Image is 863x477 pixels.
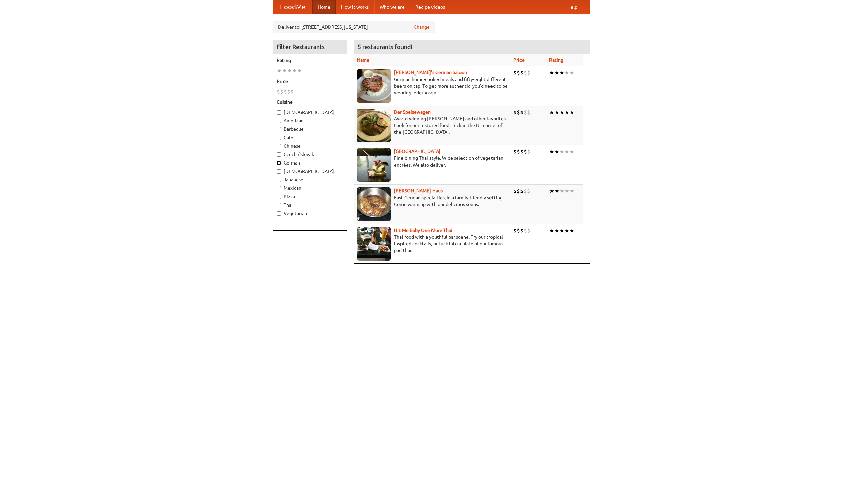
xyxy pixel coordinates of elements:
label: [DEMOGRAPHIC_DATA] [277,109,344,116]
h5: Rating [277,57,344,64]
img: speisewagen.jpg [357,109,391,142]
li: $ [520,148,524,155]
li: $ [513,69,517,77]
label: Barbecue [277,126,344,132]
li: ★ [554,109,559,116]
li: ★ [569,148,574,155]
input: Cafe [277,136,281,140]
li: ★ [549,187,554,195]
label: Pizza [277,193,344,200]
input: Vegetarian [277,211,281,216]
li: $ [527,227,530,234]
li: ★ [292,67,297,74]
li: $ [277,88,280,95]
label: Vegetarian [277,210,344,217]
img: kohlhaus.jpg [357,187,391,221]
input: German [277,161,281,165]
li: ★ [564,109,569,116]
li: ★ [559,109,564,116]
img: satay.jpg [357,148,391,182]
img: esthers.jpg [357,69,391,103]
input: [DEMOGRAPHIC_DATA] [277,169,281,174]
li: $ [513,227,517,234]
li: ★ [559,227,564,234]
li: ★ [564,227,569,234]
h5: Price [277,78,344,85]
li: ★ [554,69,559,77]
input: [DEMOGRAPHIC_DATA] [277,110,281,115]
img: babythai.jpg [357,227,391,261]
li: $ [517,148,520,155]
input: Mexican [277,186,281,190]
a: [GEOGRAPHIC_DATA] [394,149,440,154]
li: $ [520,187,524,195]
li: $ [527,187,530,195]
li: ★ [569,187,574,195]
li: $ [513,109,517,116]
ng-pluralize: 5 restaurants found! [358,43,412,50]
a: Price [513,57,525,63]
li: $ [524,69,527,77]
li: ★ [549,69,554,77]
li: ★ [549,109,554,116]
li: $ [520,109,524,116]
li: $ [284,88,287,95]
h5: Cuisine [277,99,344,106]
input: Japanese [277,178,281,182]
li: $ [280,88,284,95]
label: Czech / Slovak [277,151,344,158]
li: ★ [569,69,574,77]
label: Mexican [277,185,344,191]
p: German home-cooked meals and fifty-eight different beers on tap. To get more authentic, you'd nee... [357,76,508,96]
a: Hit Me Baby One More Thai [394,228,452,233]
li: ★ [554,187,559,195]
p: Fine dining Thai-style. Wide selection of vegetarian entrées. We also deliver. [357,155,508,168]
input: Thai [277,203,281,207]
a: Change [414,24,430,30]
input: American [277,119,281,123]
p: Award-winning [PERSON_NAME] and other favorites. Look for our restored food truck in the NE corne... [357,115,508,136]
li: $ [520,69,524,77]
li: $ [524,148,527,155]
div: Deliver to: [STREET_ADDRESS][US_STATE] [273,21,435,33]
li: $ [527,109,530,116]
a: Recipe videos [410,0,450,14]
li: $ [520,227,524,234]
li: $ [513,187,517,195]
li: $ [527,69,530,77]
label: German [277,159,344,166]
li: ★ [559,187,564,195]
input: Chinese [277,144,281,148]
li: $ [290,88,294,95]
a: Home [312,0,336,14]
li: ★ [569,227,574,234]
label: American [277,117,344,124]
input: Pizza [277,195,281,199]
li: ★ [569,109,574,116]
p: Thai food with a youthful bar scene. Try our tropical inspired cocktails, or tuck into a plate of... [357,234,508,254]
li: ★ [559,148,564,155]
li: $ [517,187,520,195]
label: Cafe [277,134,344,141]
label: Thai [277,202,344,208]
li: $ [513,148,517,155]
li: $ [524,187,527,195]
h4: Filter Restaurants [273,40,347,54]
input: Czech / Slovak [277,152,281,157]
p: East German specialties, in a family-friendly setting. Come warm up with our delicious soups. [357,194,508,208]
b: Der Speisewagen [394,109,431,115]
input: Barbecue [277,127,281,131]
li: $ [517,69,520,77]
a: [PERSON_NAME]'s German Saloon [394,70,467,75]
li: ★ [549,148,554,155]
a: Help [562,0,583,14]
li: ★ [564,187,569,195]
li: ★ [282,67,287,74]
li: $ [287,88,290,95]
li: $ [517,227,520,234]
a: [PERSON_NAME] Haus [394,188,443,193]
li: ★ [277,67,282,74]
